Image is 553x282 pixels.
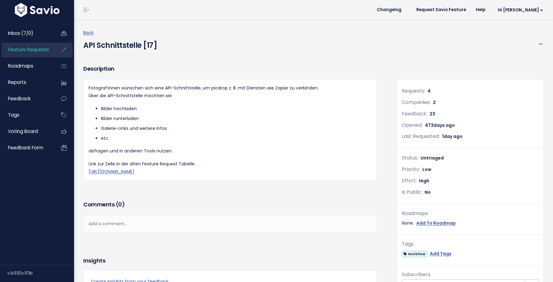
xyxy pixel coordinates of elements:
[2,141,51,155] a: Feedback form
[83,200,377,209] h3: Comments ( )
[2,43,51,57] a: Feature Requests
[402,219,538,227] div: None.
[402,271,430,278] span: Subscribers
[411,5,471,15] a: Request Savio Feature
[89,168,134,175] a: [URL][DOMAIN_NAME]
[2,108,51,122] a: Tags
[416,219,456,227] a: Add To Roadmap
[8,79,26,85] span: Reports
[402,250,427,258] a: Workflow
[442,133,463,139] span: 1
[498,8,543,12] span: Hi [PERSON_NAME]
[402,87,425,94] span: Requests:
[434,122,455,128] span: days ago
[118,201,122,208] span: 0
[8,128,38,135] span: Voting Board
[433,99,436,106] span: 2
[101,115,372,122] li: Bilder runterladen
[402,154,418,161] span: Status:
[8,63,33,69] span: Roadmaps
[402,133,440,140] span: Last Requested:
[490,5,548,15] a: Hi [PERSON_NAME]
[101,105,372,113] li: Bilder hochladen
[7,265,74,281] div: v.b930c1f3b
[402,189,422,196] span: Is Public:
[402,110,427,117] span: Feedback:
[402,251,427,257] span: Workflow
[89,147,372,155] p: abfragen und in anderen Tools nutzen.
[101,135,372,142] li: etc.
[2,75,51,89] a: Reports
[430,111,435,117] span: 23
[402,240,538,249] div: Tags
[8,144,43,151] span: Feedback form
[422,166,431,172] span: Low
[402,99,430,106] span: Companies:
[8,112,19,118] span: Tags
[83,256,105,265] h3: Insights
[430,250,451,258] a: Add Tags
[444,133,463,139] span: day ago
[8,30,33,36] span: Inbox (7/0)
[2,92,51,106] a: Feedback
[425,122,455,128] span: 473
[402,166,420,173] span: Priority:
[2,59,51,73] a: Roadmaps
[8,46,49,53] span: Feature Requests
[421,155,444,161] span: Untriaged
[83,64,377,73] h3: Description
[419,178,429,184] span: High
[425,189,431,195] span: No
[427,88,430,94] span: 4
[471,5,490,15] a: Help
[402,209,538,218] div: Roadmaps
[2,26,51,40] a: Inbox (7/0)
[13,3,61,17] img: logo-white.9d6f32f41409.svg
[83,30,94,36] a: Back
[402,122,422,129] span: Opened:
[377,8,401,12] span: Changelog
[83,37,157,51] h4: API Schnittstelle [17]
[402,177,417,184] span: Effort:
[83,215,377,233] div: Add a comment...
[8,95,31,102] span: Feedback
[89,160,372,176] p: Link zur Zelle in der alten Feature Request Tabelle:
[2,124,51,139] a: Voting Board
[89,84,372,100] p: Fotograf:innen wünschen sich eine API-Schnittstelle, um picdrop z. B. mit Diensten wie Zapier zu ...
[101,125,372,132] li: Galerie-Links und weitere Infos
